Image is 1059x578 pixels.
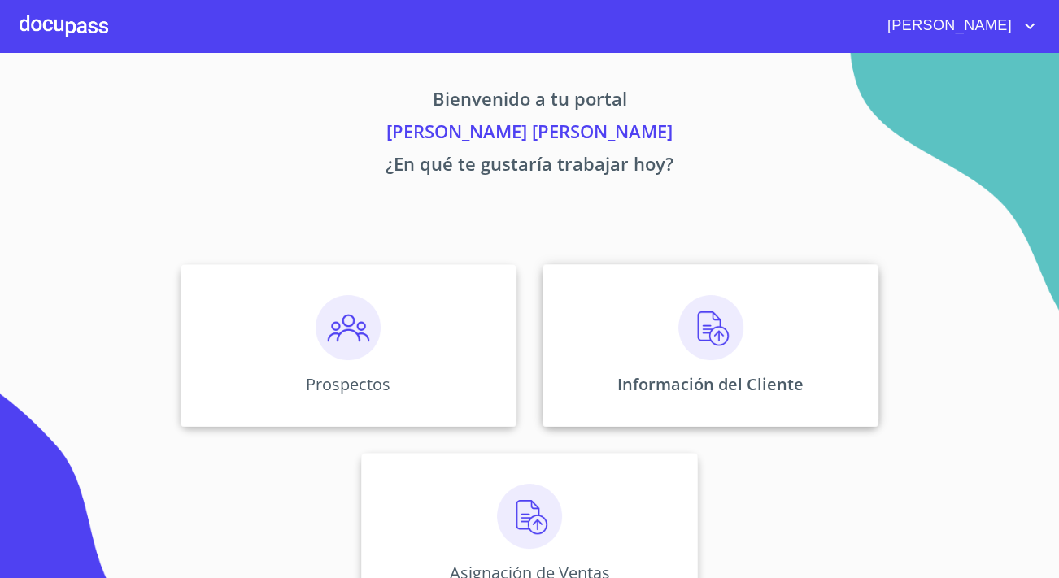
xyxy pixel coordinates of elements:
[617,373,804,395] p: Información del Cliente
[678,295,743,360] img: carga.png
[497,484,562,549] img: carga.png
[28,85,1031,118] p: Bienvenido a tu portal
[875,13,1039,39] button: account of current user
[28,150,1031,183] p: ¿En qué te gustaría trabajar hoy?
[306,373,390,395] p: Prospectos
[28,118,1031,150] p: [PERSON_NAME] [PERSON_NAME]
[875,13,1020,39] span: [PERSON_NAME]
[316,295,381,360] img: prospectos.png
